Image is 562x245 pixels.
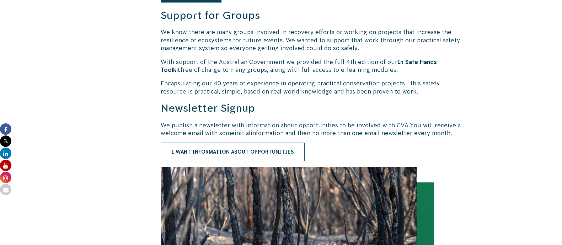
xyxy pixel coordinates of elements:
span: We know there are many groups involved in recovery efforts or working on projects that increase t... [161,29,460,51]
span: free of charge to many groups, along with full access to e-learning modules. [181,66,398,73]
span: Encapsulating our 40 years of experience in operating practical conservation projects this safety... [161,80,440,94]
span: In Safe Hands Toolkit [161,59,437,73]
span: information and then no more than one email newsletter every month. [251,130,452,136]
span: We publish a newsletter with information about opportunities to be involved with CVA. [161,122,410,128]
span: With support of the Australian Government we provided the full 4th edition of our [161,59,397,65]
a: I want information about opportunities [161,143,305,161]
h3: Newsletter Signup [161,101,466,116]
span: initial [235,130,251,136]
h3: Support for Groups [161,8,466,23]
